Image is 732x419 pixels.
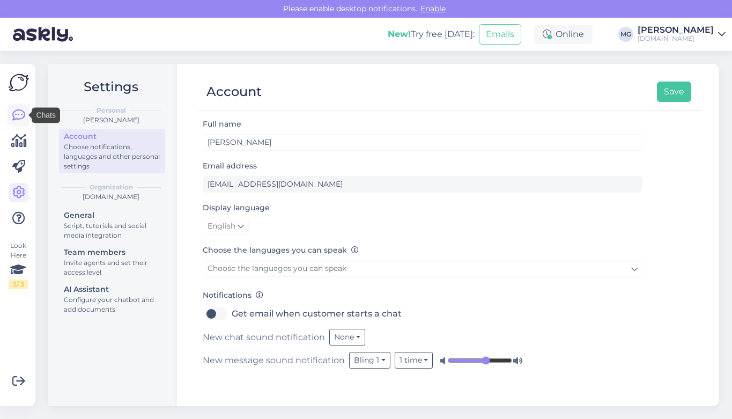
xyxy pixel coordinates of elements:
[203,352,642,369] div: New message sound notification
[59,245,165,279] a: Team membersInvite agents and set their access level
[329,329,365,346] button: None
[203,176,642,193] input: Enter email
[203,329,642,346] div: New chat sound notification
[57,77,165,97] h2: Settings
[59,208,165,242] a: GeneralScript, tutorials and social media integration
[64,131,160,142] div: Account
[64,142,160,171] div: Choose notifications, languages and other personal settings
[534,25,593,44] div: Online
[57,115,165,125] div: [PERSON_NAME]
[32,108,60,123] div: Chats
[638,34,714,43] div: [DOMAIN_NAME]
[64,258,160,277] div: Invite agents and set their access level
[388,29,411,39] b: New!
[90,182,133,192] b: Organization
[203,134,642,151] input: Enter name
[657,82,691,102] button: Save
[349,352,390,369] button: Bling 1
[618,27,633,42] div: MG
[206,82,262,102] div: Account
[9,241,28,289] div: Look Here
[417,4,449,13] span: Enable
[388,28,475,41] div: Try free [DATE]:
[64,247,160,258] div: Team members
[203,245,359,256] label: Choose the languages you can speak
[59,282,165,316] a: AI AssistantConfigure your chatbot and add documents
[64,284,160,295] div: AI Assistant
[208,220,235,232] span: English
[203,202,270,214] label: Display language
[395,352,433,369] button: 1 time
[208,263,346,273] span: Choose the languages you can speak
[479,24,521,45] button: Emails
[203,119,241,130] label: Full name
[232,305,402,322] label: Get email when customer starts a chat
[64,221,160,240] div: Script, tutorials and social media integration
[64,295,160,314] div: Configure your chatbot and add documents
[638,26,714,34] div: [PERSON_NAME]
[59,129,165,173] a: AccountChoose notifications, languages and other personal settings
[9,280,28,289] div: 2 / 3
[638,26,726,43] a: [PERSON_NAME][DOMAIN_NAME]
[97,106,126,115] b: Personal
[203,260,642,277] a: Choose the languages you can speak
[203,218,249,235] a: English
[203,160,257,172] label: Email address
[9,72,29,93] img: Askly Logo
[203,290,263,301] label: Notifications
[57,192,165,202] div: [DOMAIN_NAME]
[64,210,160,221] div: General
